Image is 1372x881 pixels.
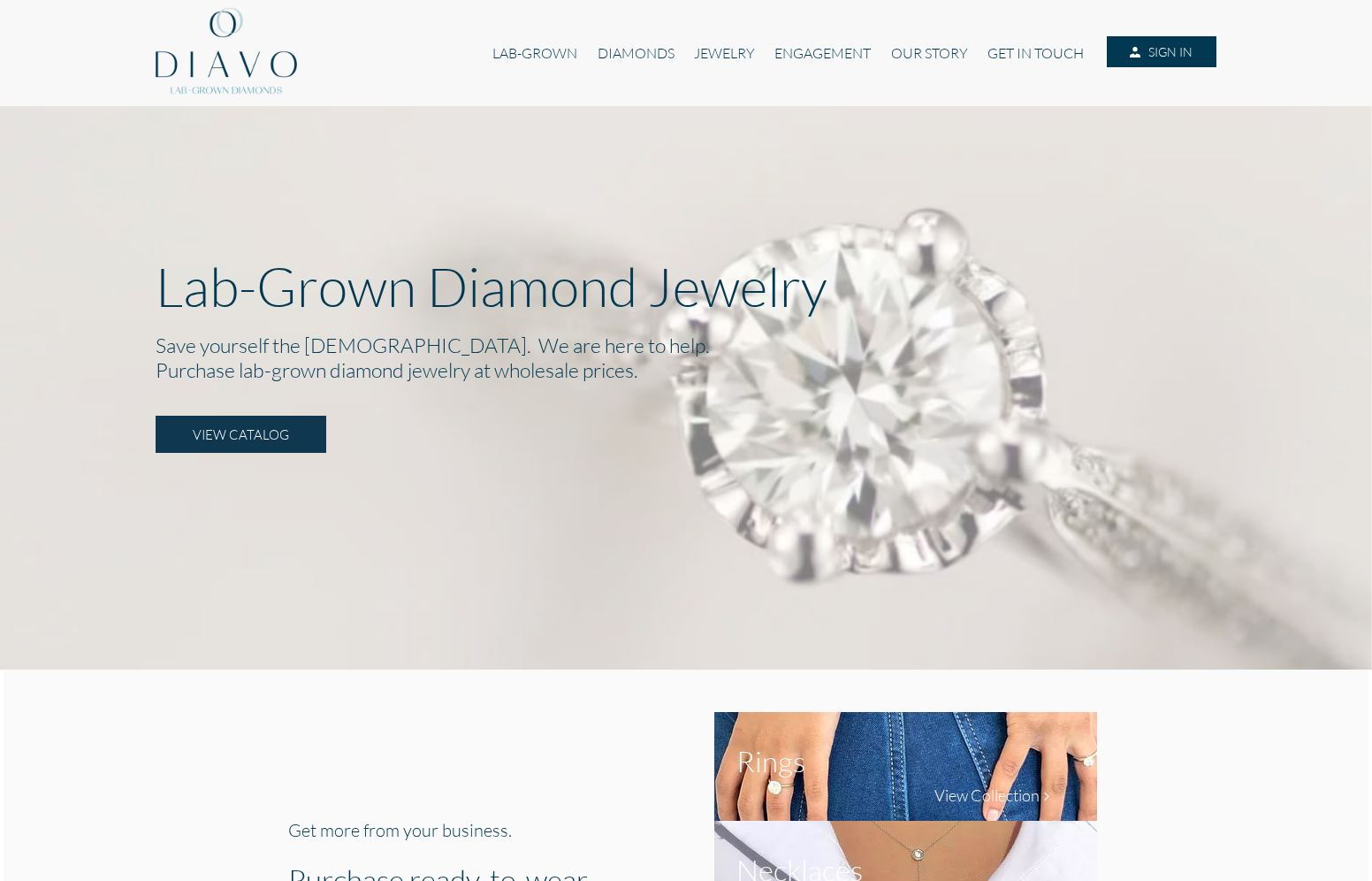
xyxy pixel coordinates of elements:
a: LAB-GROWN [483,36,587,70]
a: GET IN TOUCH [978,36,1094,70]
p: Lab-Grown Diamond Jewelry [156,254,1216,318]
a: JEWELRY [684,36,765,70]
a: VIEW CATALOG [156,416,326,453]
h3: Get more from your business. [288,819,629,840]
h4: View Collection [934,785,1040,805]
a: OUR STORY [881,36,978,70]
a: ENGAGEMENT [765,36,880,70]
a: DIAMONDS [588,36,684,70]
img: collection-arrow [1040,790,1053,803]
a: SIGN IN [1107,36,1216,68]
img: ring-collection [714,712,1097,821]
h2: Save yourself the [DEMOGRAPHIC_DATA]. We are here to help. Purchase lab-grown diamond jewelry at ... [156,333,1216,382]
h1: Rings [736,743,805,778]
